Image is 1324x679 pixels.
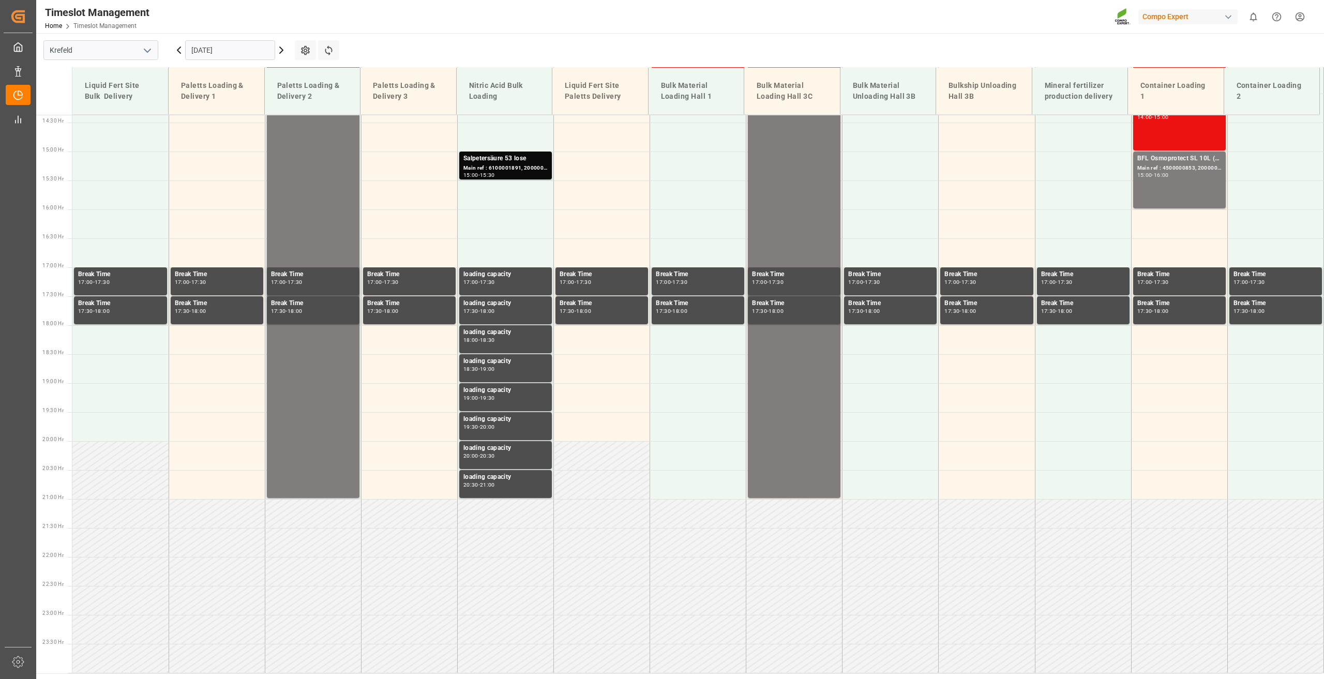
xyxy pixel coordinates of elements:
[478,482,480,487] div: -
[367,309,382,313] div: 17:30
[1137,154,1222,164] div: BFL Osmoprotect SL 10L (x60) CL MTO
[95,280,110,284] div: 17:30
[367,298,452,309] div: Break Time
[42,321,64,326] span: 18:00 Hr
[42,581,64,587] span: 22:30 Hr
[175,280,190,284] div: 17:00
[78,298,163,309] div: Break Time
[271,309,286,313] div: 17:30
[1041,269,1125,280] div: Break Time
[1137,280,1152,284] div: 17:00
[175,298,259,309] div: Break Time
[191,280,206,284] div: 17:30
[1041,298,1125,309] div: Break Time
[672,309,687,313] div: 18:00
[191,309,206,313] div: 18:00
[753,76,832,106] div: Bulk Material Loading Hall 3C
[560,309,575,313] div: 17:30
[43,40,158,60] input: Type to search/select
[752,309,767,313] div: 17:30
[480,482,495,487] div: 21:00
[752,298,836,309] div: Break Time
[189,280,191,284] div: -
[478,280,480,284] div: -
[560,269,644,280] div: Break Time
[463,396,478,400] div: 19:00
[78,280,93,284] div: 17:00
[463,385,548,396] div: loading capacity
[1154,115,1169,119] div: 15:00
[463,164,548,173] div: Main ref : 6100001891, 2000001510
[480,454,495,458] div: 20:30
[1041,280,1056,284] div: 17:00
[185,40,275,60] input: DD.MM.YYYY
[478,338,480,342] div: -
[1152,115,1153,119] div: -
[1233,269,1318,280] div: Break Time
[384,309,399,313] div: 18:00
[42,263,64,268] span: 17:00 Hr
[944,76,1024,106] div: Bulkship Unloading Hall 3B
[1058,309,1073,313] div: 18:00
[848,280,863,284] div: 17:00
[45,22,62,29] a: Home
[944,269,1029,280] div: Break Time
[1137,173,1152,177] div: 15:00
[465,76,544,106] div: Nitric Acid Bulk Loading
[463,425,478,429] div: 19:30
[175,269,259,280] div: Break Time
[1265,5,1288,28] button: Help Center
[177,76,256,106] div: Paletts Loading & Delivery 1
[93,280,95,284] div: -
[42,408,64,413] span: 19:30 Hr
[1154,173,1169,177] div: 16:00
[480,425,495,429] div: 20:00
[42,292,64,297] span: 17:30 Hr
[271,298,355,309] div: Break Time
[1137,269,1222,280] div: Break Time
[42,147,64,153] span: 15:00 Hr
[139,42,155,58] button: open menu
[367,269,452,280] div: Break Time
[959,280,961,284] div: -
[463,356,548,367] div: loading capacity
[382,309,384,313] div: -
[1137,298,1222,309] div: Break Time
[657,76,736,106] div: Bulk Material Loading Hall 1
[42,205,64,210] span: 16:00 Hr
[463,173,478,177] div: 15:00
[656,280,671,284] div: 17:00
[175,309,190,313] div: 17:30
[1152,280,1153,284] div: -
[42,465,64,471] span: 20:30 Hr
[42,494,64,500] span: 21:00 Hr
[42,176,64,182] span: 15:30 Hr
[849,76,928,106] div: Bulk Material Unloading Hall 3B
[944,309,959,313] div: 17:30
[848,309,863,313] div: 17:30
[1041,76,1120,106] div: Mineral fertilizer production delivery
[285,280,287,284] div: -
[463,327,548,338] div: loading capacity
[1250,309,1265,313] div: 18:00
[672,280,687,284] div: 17:30
[478,367,480,371] div: -
[865,309,880,313] div: 18:00
[848,298,932,309] div: Break Time
[671,280,672,284] div: -
[463,309,478,313] div: 17:30
[656,309,671,313] div: 17:30
[671,309,672,313] div: -
[1233,280,1248,284] div: 17:00
[42,523,64,529] span: 21:30 Hr
[560,298,644,309] div: Break Time
[769,280,784,284] div: 17:30
[288,309,303,313] div: 18:00
[1136,76,1215,106] div: Container Loading 1
[382,280,384,284] div: -
[480,173,495,177] div: 15:30
[78,269,163,280] div: Break Time
[478,425,480,429] div: -
[1250,280,1265,284] div: 17:30
[42,552,64,558] span: 22:00 Hr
